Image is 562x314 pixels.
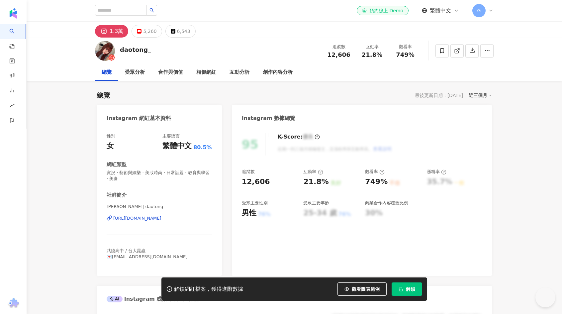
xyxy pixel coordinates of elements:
[8,8,19,19] img: logo icon
[9,99,15,114] span: rise
[97,91,110,100] div: 總覽
[110,27,123,36] div: 1.3萬
[362,52,382,58] span: 21.8%
[359,44,385,50] div: 互動率
[399,287,403,291] span: lock
[352,286,380,292] span: 觀看圖表範例
[327,51,350,58] span: 12,606
[469,91,492,100] div: 近三個月
[365,177,388,187] div: 749%
[242,115,296,122] div: Instagram 數據總覽
[193,144,212,151] span: 80.5%
[113,215,161,221] div: [URL][DOMAIN_NAME]
[196,68,216,76] div: 相似網紅
[107,161,127,168] div: 網紅類型
[326,44,351,50] div: 追蹤數
[132,25,162,38] button: 5,260
[303,200,329,206] div: 受眾主要年齡
[337,282,387,296] button: 觀看圖表範例
[107,170,212,182] span: 實況 · 藝術與娛樂 · 美妝時尚 · 日常話題 · 教育與學習 · 美食
[392,282,422,296] button: 解鎖
[107,204,212,210] span: [PERSON_NAME]| daotong_
[107,115,171,122] div: Instagram 網紅基本資料
[357,6,409,15] a: 預約線上 Demo
[162,141,192,151] div: 繁體中文
[303,169,323,175] div: 互動率
[242,200,268,206] div: 受眾主要性別
[365,200,408,206] div: 商業合作內容覆蓋比例
[263,68,293,76] div: 創作內容分析
[143,27,156,36] div: 5,260
[158,68,183,76] div: 合作與價值
[149,8,154,13] span: search
[365,169,385,175] div: 觀看率
[242,208,256,218] div: 男性
[107,248,187,265] span: 武陵高中 / 台大昆蟲 💌[EMAIL_ADDRESS][DOMAIN_NAME] -
[415,93,463,98] div: 最後更新日期：[DATE]
[120,46,151,54] div: daotong_
[95,41,115,61] img: KOL Avatar
[165,25,196,38] button: 6,543
[107,133,115,139] div: 性別
[125,68,145,76] div: 受眾分析
[430,7,451,14] span: 繁體中文
[162,133,180,139] div: 主要語言
[107,141,114,151] div: 女
[393,44,418,50] div: 觀看率
[396,52,415,58] span: 749%
[427,169,446,175] div: 漲粉率
[7,298,20,309] img: chrome extension
[177,27,190,36] div: 6,543
[174,286,243,293] div: 解鎖網紅檔案，獲得進階數據
[406,286,415,292] span: 解鎖
[9,24,23,50] a: search
[242,169,255,175] div: 追蹤數
[107,192,127,199] div: 社群簡介
[242,177,270,187] div: 12,606
[107,215,212,221] a: [URL][DOMAIN_NAME]
[362,7,403,14] div: 預約線上 Demo
[477,7,481,14] span: G
[102,68,112,76] div: 總覽
[278,133,320,141] div: K-Score :
[303,177,328,187] div: 21.8%
[230,68,249,76] div: 互動分析
[95,25,128,38] button: 1.3萬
